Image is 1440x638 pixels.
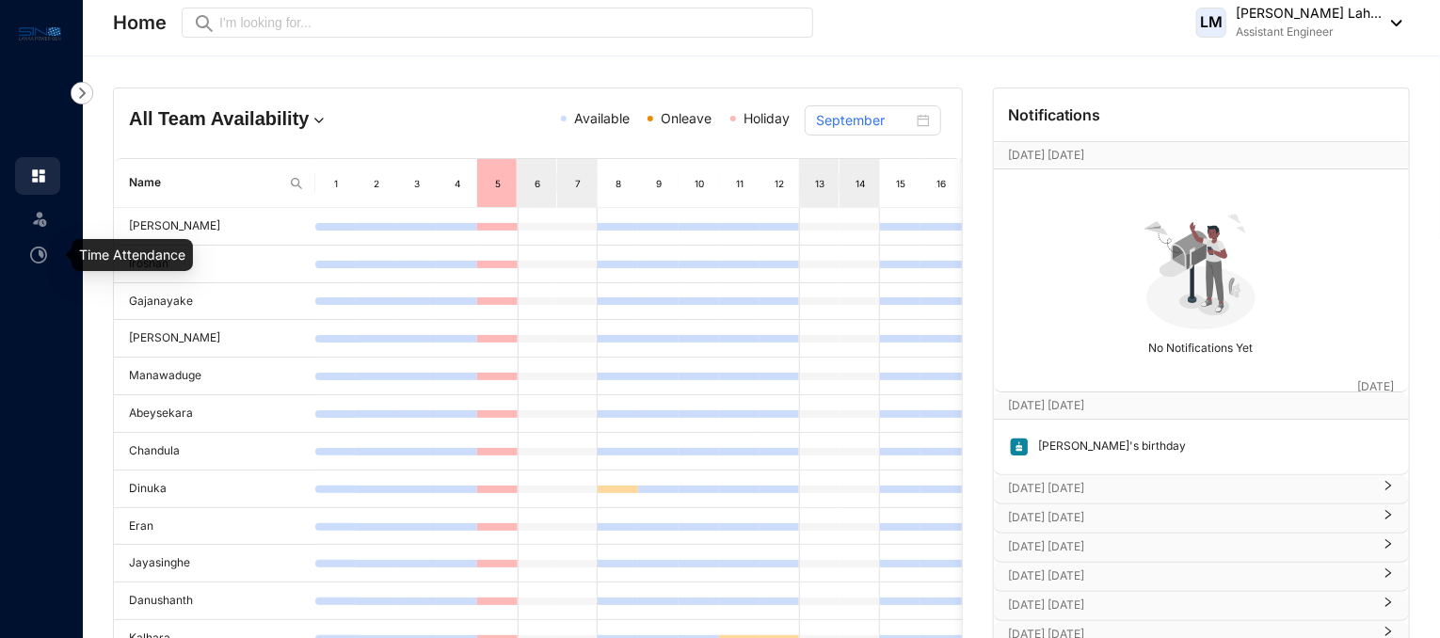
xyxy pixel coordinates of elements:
td: Gajanayake [114,283,315,321]
td: Jayasinghe [114,545,315,582]
td: [PERSON_NAME] [114,208,315,246]
p: Assistant Engineer [1236,23,1382,41]
div: [DATE] [DATE] [994,504,1409,533]
span: Name [129,174,281,192]
p: [DATE] [DATE] [1009,508,1371,527]
span: Onleave [661,110,712,126]
div: 11 [732,174,748,193]
input: I’m looking for... [219,12,802,33]
span: right [1383,546,1394,550]
div: [DATE] [DATE][DATE] [994,392,1409,419]
img: dropdown.780994ddfa97fca24b89f58b1de131fa.svg [310,111,328,130]
div: 5 [489,174,505,193]
div: [DATE] [DATE] [994,534,1409,562]
img: nav-icon-right.af6afadce00d159da59955279c43614e.svg [71,82,93,104]
p: [DATE] [DATE] [1009,537,1371,556]
td: Dinuka [114,471,315,508]
div: 1 [328,174,344,193]
div: 13 [812,174,827,193]
li: Time Attendance [15,236,60,274]
span: right [1383,575,1394,579]
li: Home [15,157,60,195]
div: 14 [853,174,869,193]
p: [DATE] [DATE] [1009,479,1371,498]
td: Abeysekara [114,395,315,433]
img: search.8ce656024d3affaeffe32e5b30621cb7.svg [289,176,304,191]
div: 16 [934,174,950,193]
img: leave-unselected.2934df6273408c3f84d9.svg [30,209,49,228]
p: Notifications [1009,104,1101,126]
span: Holiday [744,110,790,126]
div: 8 [611,174,627,193]
td: Manawaduge [114,358,315,395]
p: [DATE] [DATE] [1009,146,1357,165]
span: LM [1200,15,1223,30]
span: right [1383,604,1394,608]
input: Select month [816,110,912,131]
div: [DATE] [DATE] [994,563,1409,591]
p: [DATE] [DATE] [1009,596,1371,614]
div: 4 [450,174,466,193]
td: Danushanth [114,582,315,620]
td: Eran [114,508,315,546]
img: logo [19,23,61,44]
p: [DATE] [1357,377,1394,396]
span: right [1383,517,1394,520]
img: dropdown-black.8e83cc76930a90b1a4fdb6d089b7bf3a.svg [1382,20,1402,26]
div: [DATE] [DATE] [994,475,1409,503]
span: right [1383,487,1394,491]
div: 2 [369,174,385,193]
div: 10 [692,174,708,193]
img: home.c6720e0a13eba0172344.svg [30,167,47,184]
td: Chandula [114,433,315,471]
p: [DATE] [DATE] [1009,566,1371,585]
div: 15 [893,174,909,193]
div: [DATE] [DATE][DATE] [994,142,1409,168]
div: 9 [651,174,667,193]
img: time-attendance-unselected.8aad090b53826881fffb.svg [30,247,47,263]
span: Available [574,110,630,126]
p: No Notifications Yet [1000,333,1403,358]
td: Iroshan [114,246,315,283]
td: [PERSON_NAME] [114,320,315,358]
div: 6 [530,174,545,193]
div: 12 [772,174,788,193]
span: right [1383,633,1394,637]
p: [PERSON_NAME] Lah... [1236,4,1382,23]
div: 3 [409,174,425,193]
h4: All Team Availability [129,105,401,132]
div: [DATE] [DATE] [994,592,1409,620]
p: [DATE] [DATE] [1009,396,1357,415]
img: birthday.63217d55a54455b51415ef6ca9a78895.svg [1009,437,1030,457]
p: [PERSON_NAME]'s birthday [1030,437,1187,457]
p: Home [113,9,167,36]
img: no-notification-yet.99f61bb71409b19b567a5111f7a484a1.svg [1136,203,1266,333]
div: 7 [570,174,586,193]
